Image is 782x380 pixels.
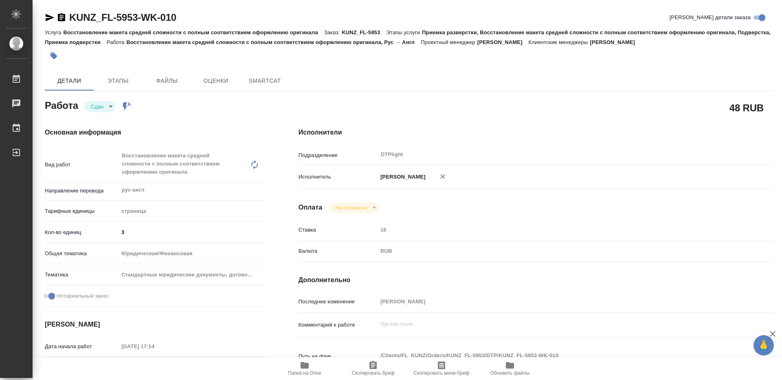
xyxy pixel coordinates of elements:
[342,29,386,35] p: KUNZ_FL-5953
[119,204,266,218] div: страница
[299,151,378,159] p: Подразделение
[324,29,342,35] p: Заказ:
[119,340,190,352] input: Пустое поле
[339,357,407,380] button: Скопировать бриф
[299,298,378,306] p: Последнее изменение
[757,337,771,354] span: 🙏
[84,101,116,112] div: Сдан
[407,357,476,380] button: Скопировать мини-бриф
[126,39,421,45] p: Восстановление макета средней сложности с полным соответствием оформлению оригинала, Рус → Англ
[147,76,187,86] span: Файлы
[529,39,590,45] p: Клиентские менеджеры
[57,292,108,300] span: Нотариальный заказ
[45,207,119,215] p: Тарифные единицы
[299,203,323,212] h4: Оплата
[299,275,773,285] h4: Дополнительно
[378,349,734,362] textarea: /Clients/FL_KUNZ/Orders/KUNZ_FL-5953/DTP/KUNZ_FL-5953-WK-010
[299,352,378,360] p: Путь на drive
[270,357,339,380] button: Папка на Drive
[590,39,641,45] p: [PERSON_NAME]
[45,228,119,236] p: Кол-во единиц
[477,39,529,45] p: [PERSON_NAME]
[50,76,89,86] span: Детали
[386,29,422,35] p: Этапы услуги
[378,244,734,258] div: RUB
[378,173,426,181] p: [PERSON_NAME]
[351,370,394,376] span: Скопировать бриф
[45,128,266,137] h4: Основная информация
[245,76,284,86] span: SmartCat
[107,39,127,45] p: Работа
[69,12,176,23] a: KUNZ_FL-5953-WK-010
[299,128,773,137] h4: Исполнители
[753,335,774,356] button: 🙏
[45,271,119,279] p: Тематика
[119,226,266,238] input: ✎ Введи что-нибудь
[45,161,119,169] p: Вид работ
[670,13,751,22] span: [PERSON_NAME] детали заказа
[333,204,369,211] button: Не оплачена
[45,47,63,65] button: Добавить тэг
[413,370,469,376] span: Скопировать мини-бриф
[119,247,266,261] div: Юридическая/Финансовая
[63,29,324,35] p: Восстановление макета средней сложности с полным соответствием оформлению оригинала
[57,13,66,22] button: Скопировать ссылку
[729,101,764,115] h2: 48 RUB
[45,250,119,258] p: Общая тематика
[378,296,734,307] input: Пустое поле
[421,39,477,45] p: Проектный менеджер
[378,224,734,236] input: Пустое поле
[45,320,266,329] h4: [PERSON_NAME]
[299,226,378,234] p: Ставка
[299,321,378,329] p: Комментарий к работе
[88,103,106,110] button: Сдан
[45,187,119,195] p: Направление перевода
[288,370,321,376] span: Папка на Drive
[99,76,138,86] span: Этапы
[434,168,452,186] button: Удалить исполнителя
[476,357,544,380] button: Обновить файлы
[45,29,63,35] p: Услуга
[45,13,55,22] button: Скопировать ссылку для ЯМессенджера
[45,97,78,112] h2: Работа
[299,247,378,255] p: Валюта
[196,76,235,86] span: Оценки
[45,342,119,351] p: Дата начала работ
[119,268,266,282] div: Стандартные юридические документы, договоры, уставы
[329,202,379,213] div: Сдан
[299,173,378,181] p: Исполнитель
[490,370,530,376] span: Обновить файлы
